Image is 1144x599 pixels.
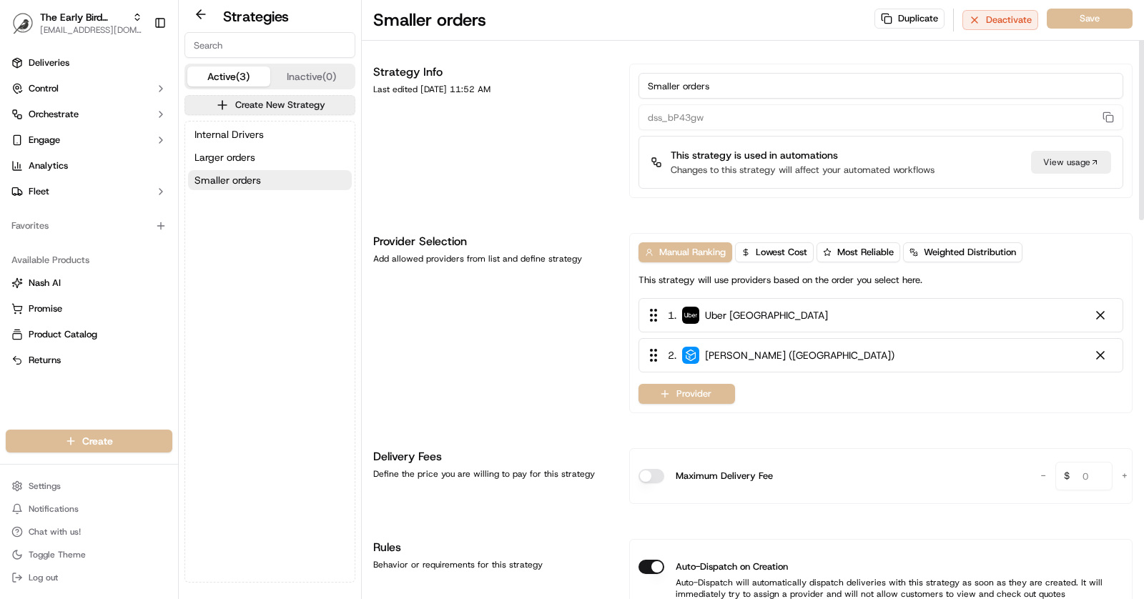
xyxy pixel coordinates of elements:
div: 1. Uber [GEOGRAPHIC_DATA] [638,298,1123,332]
span: [DATE] [127,221,156,232]
div: 1 . [645,307,828,323]
span: Fleet [29,185,49,198]
span: Smaller orders [194,173,261,187]
div: Add allowed providers from list and define strategy [373,253,612,264]
button: Product Catalog [6,323,172,346]
input: Got a question? Start typing here... [37,91,257,107]
div: Last edited [DATE] 11:52 AM [373,84,612,95]
div: Start new chat [64,136,235,150]
h1: Delivery Fees [373,448,612,465]
button: Deactivate [962,10,1038,30]
span: Deliveries [29,56,69,69]
span: • [119,259,124,271]
a: Analytics [6,154,172,177]
button: Smaller orders [188,170,352,190]
a: 📗Knowledge Base [9,313,115,339]
input: Search [184,32,355,58]
span: [PERSON_NAME] [44,259,116,271]
span: Toggle Theme [29,549,86,560]
div: 💻 [121,320,132,332]
button: Returns [6,349,172,372]
button: Active (3) [187,66,270,86]
img: uber-new-logo.jpeg [682,307,699,324]
span: Internal Drivers [194,127,264,142]
span: Orchestrate [29,108,79,121]
div: 2 . [645,347,894,363]
img: 1736555255976-a54dd68f-1ca7-489b-9aae-adbdc363a1c4 [14,136,40,162]
a: Deliveries [6,51,172,74]
span: $ [1058,464,1075,492]
button: Inactive (0) [270,66,353,86]
span: [PERSON_NAME] [44,221,116,232]
span: [DATE] [127,259,156,271]
span: Engage [29,134,60,147]
span: Control [29,82,59,95]
button: The Early Bird BakeryThe Early Bird Bakery[EMAIL_ADDRESS][DOMAIN_NAME] [6,6,148,40]
button: Provider [638,384,735,404]
button: Start new chat [243,140,260,157]
span: Notifications [29,503,79,515]
span: Pylon [142,354,173,365]
div: Behavior or requirements for this strategy [373,559,612,570]
button: Toggle Theme [6,545,172,565]
img: Nash [14,14,43,42]
div: We're available if you need us! [64,150,197,162]
div: Favorites [6,214,172,237]
button: Lowest Cost [735,242,814,262]
button: [EMAIL_ADDRESS][DOMAIN_NAME] [40,24,142,36]
span: Manual Ranking [659,246,726,259]
span: Knowledge Base [29,319,109,333]
span: Analytics [29,159,68,172]
p: Welcome 👋 [14,56,260,79]
div: 2. [PERSON_NAME] ([GEOGRAPHIC_DATA]) [638,338,1123,372]
h1: Strategy Info [373,64,612,81]
a: Returns [11,354,167,367]
span: Nash AI [29,277,61,289]
h1: Smaller orders [373,9,486,31]
span: Most Reliable [837,246,894,259]
h1: Provider Selection [373,233,612,250]
p: This strategy will use providers based on the order you select here. [638,274,922,287]
h1: Rules [373,539,612,556]
a: Nash AI [11,277,167,289]
button: Larger orders [188,147,352,167]
a: Promise [11,302,167,315]
p: Changes to this strategy will affect your automated workflows [671,164,935,177]
span: Product Catalog [29,328,97,341]
span: Promise [29,302,62,315]
button: Fleet [6,180,172,203]
img: Asif Zaman Khan [14,207,37,230]
img: 1736555255976-a54dd68f-1ca7-489b-9aae-adbdc363a1c4 [29,260,40,272]
img: The Early Bird Bakery [11,11,34,34]
span: Create [82,434,113,448]
button: Notifications [6,499,172,519]
button: Create New Strategy [184,95,355,115]
span: The Early Bird Bakery [40,10,127,24]
div: Past conversations [14,185,96,197]
div: 📗 [14,320,26,332]
span: Chat with us! [29,526,81,538]
button: Most Reliable [817,242,900,262]
span: API Documentation [135,319,230,333]
label: Auto-Dispatch on Creation [676,560,788,574]
span: • [119,221,124,232]
button: Log out [6,568,172,588]
a: View usage [1031,151,1111,174]
label: Maximum Delivery Fee [676,469,773,483]
img: 1727276513143-84d647e1-66c0-4f92-a045-3c9f9f5dfd92 [30,136,56,162]
a: Powered byPylon [101,353,173,365]
button: Weighted Distribution [903,242,1022,262]
button: Promise [6,297,172,320]
button: Save [1047,9,1133,29]
span: Larger orders [194,150,255,164]
span: Lowest Cost [756,246,807,259]
p: This strategy is used in automations [671,148,935,162]
button: Engage [6,129,172,152]
span: Uber [GEOGRAPHIC_DATA] [705,308,828,322]
button: Orchestrate [6,103,172,126]
span: Settings [29,480,61,492]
